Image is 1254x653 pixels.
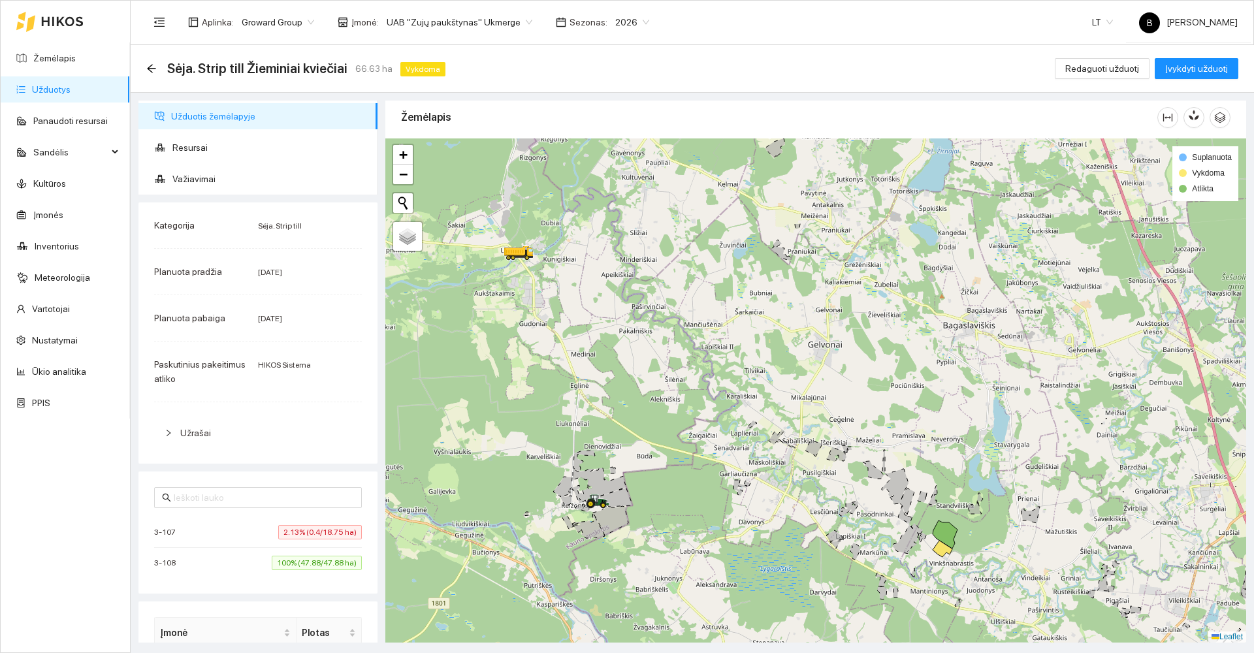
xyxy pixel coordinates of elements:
span: Vykdoma [400,62,445,76]
span: Sėja. Strip till [258,221,302,231]
span: + [399,146,408,163]
span: 2.13% (0.4/18.75 ha) [278,525,362,539]
a: Nustatymai [32,335,78,345]
a: Meteorologija [35,272,90,283]
a: Layers [393,222,422,251]
span: UAB "Zujų paukštynas" Ukmerge [387,12,532,32]
button: Initiate a new search [393,193,413,213]
span: [PERSON_NAME] [1139,17,1238,27]
button: menu-fold [146,9,172,35]
span: shop [338,17,348,27]
th: this column's title is Įmonė,this column is sortable [155,618,297,648]
span: Įmonė [160,626,281,640]
span: Paskutinius pakeitimus atliko [154,359,246,384]
span: Sėja. Strip till Žieminiai kviečiai [167,58,347,79]
a: Ūkio analitika [32,366,86,377]
input: Ieškoti lauko [174,490,354,505]
button: column-width [1157,107,1178,128]
span: arrow-left [146,63,157,74]
button: Įvykdyti užduotį [1155,58,1238,79]
a: Panaudoti resursai [33,116,108,126]
span: LT [1092,12,1113,32]
span: Resursai [172,135,367,161]
a: Zoom out [393,165,413,184]
span: Įvykdyti užduotį [1165,61,1228,76]
span: Sandėlis [33,139,108,165]
span: Aplinka : [202,15,234,29]
span: 2026 [615,12,649,32]
a: Įmonės [33,210,63,220]
span: Užduotis žemėlapyje [171,103,367,129]
span: Atlikta [1192,184,1214,193]
span: HIKOS Sistema [258,360,311,370]
span: Kategorija [154,220,195,231]
a: Žemėlapis [33,53,76,63]
span: 3-107 [154,526,182,539]
span: [DATE] [258,314,282,323]
a: Vartotojai [32,304,70,314]
span: Planuota pabaiga [154,313,225,323]
span: search [162,493,171,502]
span: column-width [1158,112,1178,123]
span: Planuota pradžia [154,266,222,277]
span: [DATE] [258,268,282,277]
a: PPIS [32,398,50,408]
span: calendar [556,17,566,27]
th: this column's title is Plotas,this column is sortable [297,618,362,648]
a: Kultūros [33,178,66,189]
a: Leaflet [1212,632,1243,641]
span: Suplanuota [1192,153,1232,162]
div: Užrašai [154,418,362,448]
span: Užrašai [180,428,211,438]
span: − [399,166,408,182]
span: 100% (47.88/47.88 ha) [272,556,362,570]
div: Žemėlapis [401,99,1157,136]
a: Inventorius [35,241,79,251]
a: Zoom in [393,145,413,165]
span: Įmonė : [351,15,379,29]
button: Redaguoti užduotį [1055,58,1149,79]
span: Vykdoma [1192,168,1225,178]
span: 3-108 [154,556,182,569]
span: right [165,429,172,437]
span: menu-fold [153,16,165,28]
a: Redaguoti užduotį [1055,63,1149,74]
span: Groward Group [242,12,314,32]
span: 66.63 ha [355,61,393,76]
span: Važiavimai [172,166,367,192]
span: B [1147,12,1153,33]
span: layout [188,17,199,27]
span: Redaguoti užduotį [1065,61,1139,76]
span: Plotas [302,626,346,640]
div: Atgal [146,63,157,74]
a: Užduotys [32,84,71,95]
span: Sezonas : [570,15,607,29]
